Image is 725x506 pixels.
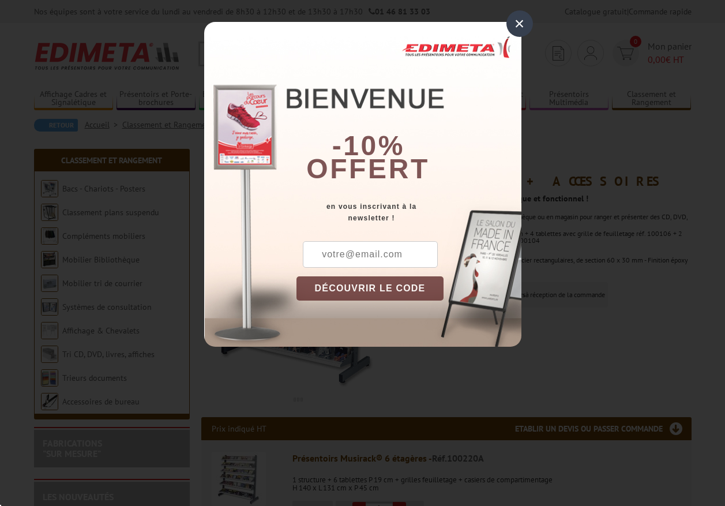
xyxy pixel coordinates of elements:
input: votre@email.com [303,241,438,268]
b: -10% [332,130,405,161]
div: × [506,10,533,37]
div: en vous inscrivant à la newsletter ! [296,201,521,224]
button: DÉCOUVRIR LE CODE [296,276,444,301]
font: offert [306,153,430,184]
